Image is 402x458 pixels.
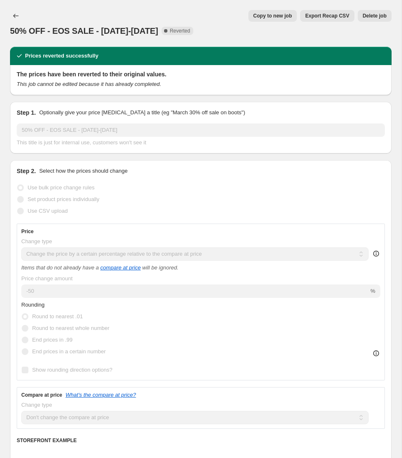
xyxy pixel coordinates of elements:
span: Use CSV upload [28,208,68,214]
span: Change type [21,402,52,408]
span: Reverted [170,28,190,34]
h3: Price [21,228,33,235]
span: Use bulk price change rules [28,184,94,191]
span: 50% OFF - EOS SALE - [DATE]-[DATE] [10,26,158,35]
span: Export Recap CSV [305,13,349,19]
button: Price change jobs [10,10,22,22]
span: Delete job [363,13,387,19]
span: Round to nearest whole number [32,325,109,331]
span: Set product prices individually [28,196,99,202]
i: This job cannot be edited because it has already completed. [17,81,161,87]
span: % [370,288,375,294]
h2: Prices reverted successfully [25,52,99,60]
button: Delete job [358,10,392,22]
button: What's the compare at price? [66,392,136,398]
span: Show rounding direction options? [32,367,112,373]
span: Price change amount [21,275,73,282]
span: Change type [21,238,52,244]
input: -20 [21,284,369,298]
button: compare at price [100,264,141,271]
p: Select how the prices should change [39,167,128,175]
h2: The prices have been reverted to their original values. [17,70,385,78]
h6: STOREFRONT EXAMPLE [17,437,385,444]
span: Copy to new job [253,13,292,19]
input: 30% off holiday sale [17,123,385,137]
span: End prices in a certain number [32,348,106,355]
button: Copy to new job [248,10,297,22]
div: help [372,249,380,258]
p: Optionally give your price [MEDICAL_DATA] a title (eg "March 30% off sale on boots") [39,108,245,117]
h3: Compare at price [21,392,62,398]
h2: Step 2. [17,167,36,175]
i: Items that do not already have a [21,264,99,271]
button: Export Recap CSV [300,10,354,22]
span: Rounding [21,302,45,308]
span: This title is just for internal use, customers won't see it [17,139,146,146]
span: End prices in .99 [32,337,73,343]
i: will be ignored. [142,264,179,271]
span: Round to nearest .01 [32,313,83,320]
h2: Step 1. [17,108,36,117]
